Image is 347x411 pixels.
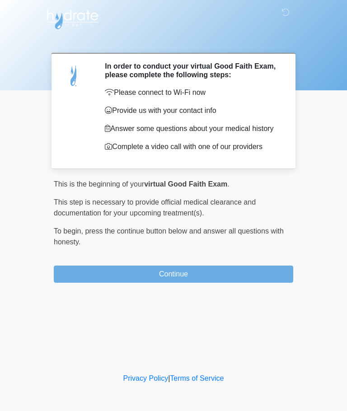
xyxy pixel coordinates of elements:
[123,374,169,382] a: Privacy Policy
[227,180,229,188] span: .
[105,105,280,116] p: Provide us with your contact info
[105,123,280,134] p: Answer some questions about your medical history
[61,62,88,89] img: Agent Avatar
[168,374,170,382] a: |
[170,374,224,382] a: Terms of Service
[54,180,144,188] span: This is the beginning of your
[54,227,284,246] span: press the continue button below and answer all questions with honesty.
[105,141,280,152] p: Complete a video call with one of our providers
[45,7,100,30] img: Hydrate IV Bar - Arcadia Logo
[105,87,280,98] p: Please connect to Wi-Fi now
[54,266,293,283] button: Continue
[47,33,300,49] h1: ‎ ‎ ‎ ‎
[54,198,256,217] span: This step is necessary to provide official medical clearance and documentation for your upcoming ...
[144,180,227,188] strong: virtual Good Faith Exam
[54,227,85,235] span: To begin,
[105,62,280,79] h2: In order to conduct your virtual Good Faith Exam, please complete the following steps:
